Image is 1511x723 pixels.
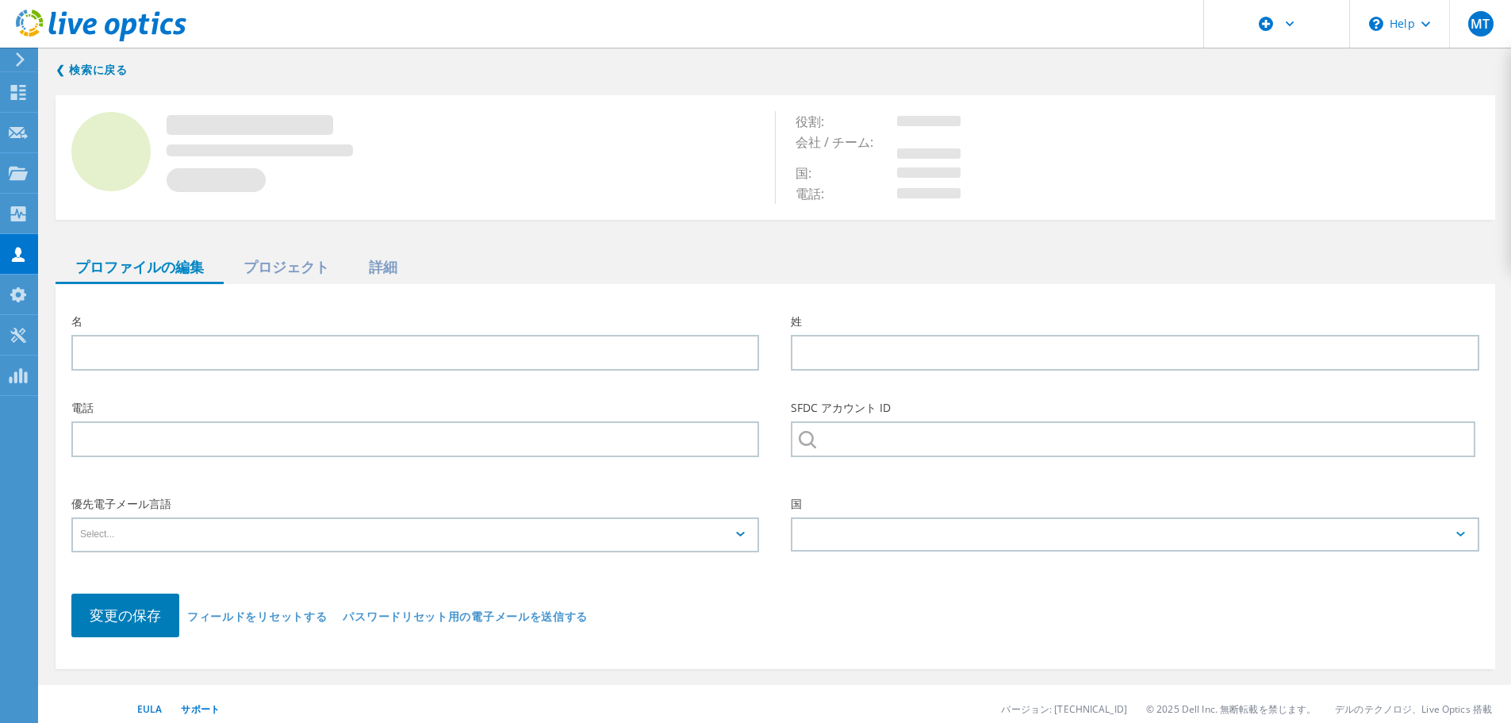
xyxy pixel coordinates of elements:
a: Live Optics Dashboard [16,33,186,44]
span: MT [1471,17,1490,30]
label: 名 [71,316,759,327]
a: フィールドをリセットする [187,611,327,625]
label: 電話 [71,402,759,413]
li: バージョン: [TECHNICAL_ID] [1001,702,1127,716]
a: サポート [181,702,219,716]
li: デルのテクノロジ、Live Optics 搭載 [1335,702,1492,716]
li: © 2025 Dell Inc. 無断転載を禁じます。 [1146,702,1316,716]
a: Back to search [56,60,128,79]
div: プロファイルの編集 [56,252,224,284]
svg: \n [1369,17,1383,31]
div: 詳細 [349,252,417,284]
label: 姓 [791,316,1478,327]
label: 優先電子メール言語 [71,498,759,510]
span: 会社 / チーム: [796,133,889,151]
label: 国 [791,498,1478,510]
span: 国: [796,164,827,182]
span: 変更の保存 [90,606,161,625]
span: 役割: [796,113,840,130]
span: 電話: [796,185,840,202]
button: 変更の保存 [71,594,179,637]
label: SFDC アカウント ID [791,402,1478,413]
a: パスワードリセット用の電子メールを送信する [343,611,588,625]
a: EULA [137,702,162,716]
div: プロジェクト [224,252,349,284]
